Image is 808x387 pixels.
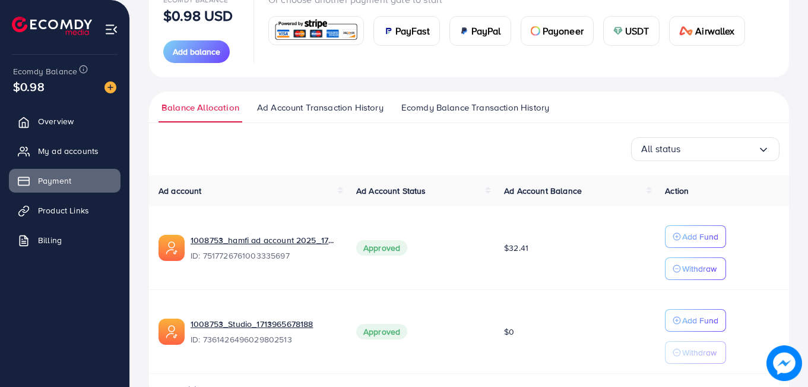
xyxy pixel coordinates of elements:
[161,101,239,114] span: Balance Allocation
[682,262,717,276] p: Withdraw
[679,26,693,36] img: card
[191,234,337,246] a: 1008753_hamfi ad account 2025_1750357175489
[159,235,185,261] img: ic-ads-acc.e4c84228.svg
[521,16,594,46] a: cardPayoneer
[9,139,121,163] a: My ad accounts
[356,185,426,197] span: Ad Account Status
[38,115,74,127] span: Overview
[665,225,726,248] button: Add Fund
[191,234,337,262] div: <span class='underline'>1008753_hamfi ad account 2025_1750357175489</span></br>7517726761003335697
[13,78,45,95] span: $0.98
[384,26,393,36] img: card
[191,318,337,330] a: 1008753_Studio_1713965678188
[613,26,623,36] img: card
[191,333,337,345] span: ID: 7361426496029802513
[12,17,92,35] img: logo
[13,65,77,77] span: Ecomdy Balance
[9,169,121,193] a: Payment
[9,109,121,133] a: Overview
[104,81,116,93] img: image
[191,250,337,262] span: ID: 7517726761003335697
[504,242,528,254] span: $32.41
[603,16,660,46] a: cardUSDT
[159,185,202,197] span: Ad account
[695,24,734,38] span: Airwallex
[163,40,230,63] button: Add balance
[38,145,99,157] span: My ad accounts
[163,8,233,23] p: $0.98 USD
[682,229,718,244] p: Add Fund
[471,24,501,38] span: PayPal
[682,313,718,328] p: Add Fund
[625,24,649,38] span: USDT
[173,46,220,58] span: Add balance
[531,26,540,36] img: card
[356,240,407,256] span: Approved
[159,319,185,345] img: ic-ads-acc.e4c84228.svg
[356,324,407,339] span: Approved
[395,24,430,38] span: PayFast
[9,199,121,222] a: Product Links
[665,341,726,364] button: Withdraw
[665,257,726,280] button: Withdraw
[38,175,71,187] span: Payment
[665,185,689,197] span: Action
[9,228,121,252] a: Billing
[449,16,511,46] a: cardPayPal
[543,24,584,38] span: Payoneer
[272,18,360,43] img: card
[682,345,717,360] p: Withdraw
[766,345,802,381] img: image
[460,26,469,36] img: card
[191,318,337,345] div: <span class='underline'>1008753_Studio_1713965678188</span></br>7361426496029802513
[38,204,89,216] span: Product Links
[669,16,745,46] a: cardAirwallex
[681,140,758,158] input: Search for option
[641,140,681,158] span: All status
[665,309,726,332] button: Add Fund
[104,23,118,36] img: menu
[504,326,514,338] span: $0
[268,16,364,45] a: card
[373,16,440,46] a: cardPayFast
[504,185,582,197] span: Ad Account Balance
[257,101,384,114] span: Ad Account Transaction History
[631,137,780,161] div: Search for option
[38,234,62,246] span: Billing
[401,101,549,114] span: Ecomdy Balance Transaction History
